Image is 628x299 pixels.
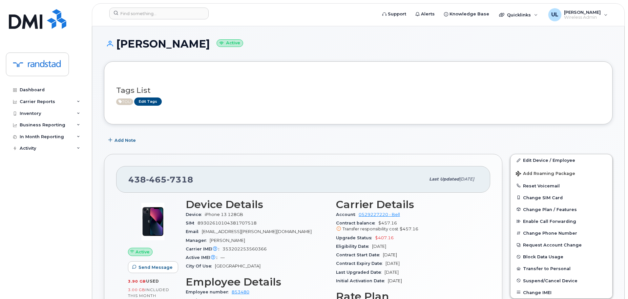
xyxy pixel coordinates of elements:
span: Last Upgraded Date [336,270,385,275]
span: 7318 [167,175,193,184]
img: image20231002-3703462-1ig824h.jpeg [133,202,173,241]
span: Transfer responsibility cost [343,226,398,231]
span: Active IMEI [186,255,220,260]
span: Active [136,249,150,255]
span: Contract Start Date [336,252,383,257]
span: Add Note [115,137,136,143]
span: Upgrade Status [336,235,375,240]
h3: Device Details [186,199,328,210]
span: [PERSON_NAME] [210,238,245,243]
button: Add Note [104,134,141,146]
span: Contract Expiry Date [336,261,386,266]
a: Edit Tags [134,97,162,106]
button: Change IMEI [511,287,612,298]
span: $457.16 [400,226,418,231]
span: Account [336,212,359,217]
button: Block Data Usage [511,251,612,263]
button: Change SIM Card [511,192,612,203]
span: [DATE] [383,252,397,257]
span: City Of Use [186,264,215,268]
button: Change Plan / Features [511,203,612,215]
button: Request Account Change [511,239,612,251]
span: [DATE] [388,278,402,283]
span: [GEOGRAPHIC_DATA] [215,264,261,268]
span: Contract balance [336,221,378,225]
span: 438 [128,175,193,184]
small: Active [217,39,243,47]
span: — [220,255,225,260]
button: Change Phone Number [511,227,612,239]
span: [DATE] [372,244,386,249]
a: 0529227220 - Bell [359,212,400,217]
span: Change Plan / Features [523,207,577,212]
span: Enable Call Forwarding [523,219,576,224]
button: Send Message [128,261,178,273]
span: Suspend/Cancel Device [523,278,577,283]
span: included this month [128,287,169,298]
span: $407.16 [375,235,394,240]
span: Last updated [429,177,459,182]
span: Send Message [138,264,173,270]
span: 465 [146,175,167,184]
span: 3.90 GB [128,279,146,284]
span: Manager [186,238,210,243]
span: Employee number [186,289,232,294]
span: Email [186,229,202,234]
span: 3.00 GB [128,288,145,292]
span: Eligibility Date [336,244,372,249]
button: Reset Voicemail [511,180,612,192]
button: Add Roaming Package [511,166,612,180]
span: 89302610104381707518 [198,221,257,225]
span: iPhone 13 128GB [205,212,243,217]
span: [DATE] [386,261,400,266]
button: Enable Call Forwarding [511,215,612,227]
button: Suspend/Cancel Device [511,275,612,287]
span: 353202253560366 [222,246,267,251]
h1: [PERSON_NAME] [104,38,613,50]
span: SIM [186,221,198,225]
span: $457.16 [336,221,478,232]
span: [DATE] [385,270,399,275]
h3: Tags List [116,86,600,95]
span: Carrier IMEI [186,246,222,251]
a: Edit Device / Employee [511,154,612,166]
span: Initial Activation Date [336,278,388,283]
h3: Carrier Details [336,199,478,210]
span: used [146,279,159,284]
span: [EMAIL_ADDRESS][PERSON_NAME][DOMAIN_NAME] [202,229,312,234]
span: Device [186,212,205,217]
span: [DATE] [459,177,474,182]
span: Active [116,98,133,105]
a: 853480 [232,289,249,294]
h3: Employee Details [186,276,328,288]
span: Add Roaming Package [516,171,575,177]
button: Transfer to Personal [511,263,612,274]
